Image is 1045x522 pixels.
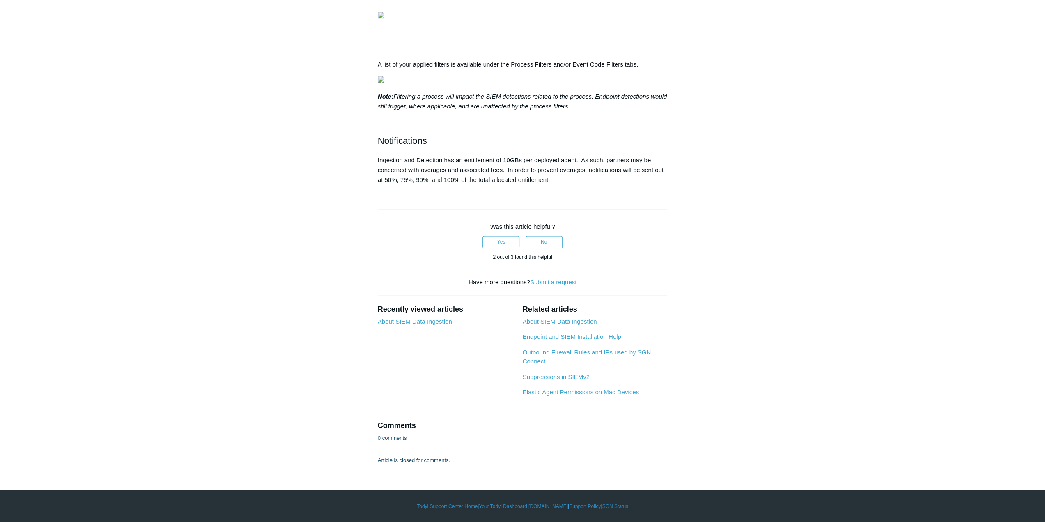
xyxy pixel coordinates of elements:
[522,318,597,325] a: About SIEM Data Ingestion
[528,502,568,510] a: [DOMAIN_NAME]
[522,349,651,365] a: Outbound Firewall Rules and IPs used by SGN Connect
[522,333,621,340] a: Endpoint and SIEM Installation Help
[479,502,527,510] a: Your Todyl Dashboard
[285,502,761,510] div: | | | |
[378,60,668,69] p: A list of your applied filters is available under the Process Filters and/or Event Code Filters t...
[522,373,589,380] a: Suppressions in SIEMv2
[378,76,384,83] img: 26763576942227
[378,318,452,325] a: About SIEM Data Ingestion
[378,155,668,185] p: Ingestion and Detection has an entitlement of 10GBs per deployed agent. As such, partners may be ...
[526,236,563,248] button: This article was not helpful
[493,254,552,260] span: 2 out of 3 found this helpful
[378,12,384,18] img: 17403064361107
[482,236,519,248] button: This article was helpful
[417,502,478,510] a: Todyl Support Center Home
[522,304,667,315] h2: Related articles
[378,93,667,110] em: Filtering a process will impact the SIEM detections related to the process. Endpoint detections w...
[378,456,450,465] p: Article is closed for comments.
[530,278,576,285] a: Submit a request
[378,93,393,100] strong: Note:
[378,278,668,287] div: Have more questions?
[378,304,514,315] h2: Recently viewed articles
[378,133,668,148] h2: Notifications
[490,223,555,230] span: Was this article helpful?
[602,502,628,510] a: SGN Status
[378,434,407,442] p: 0 comments
[569,502,601,510] a: Support Policy
[378,420,668,431] h2: Comments
[522,389,638,396] a: Elastic Agent Permissions on Mac Devices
